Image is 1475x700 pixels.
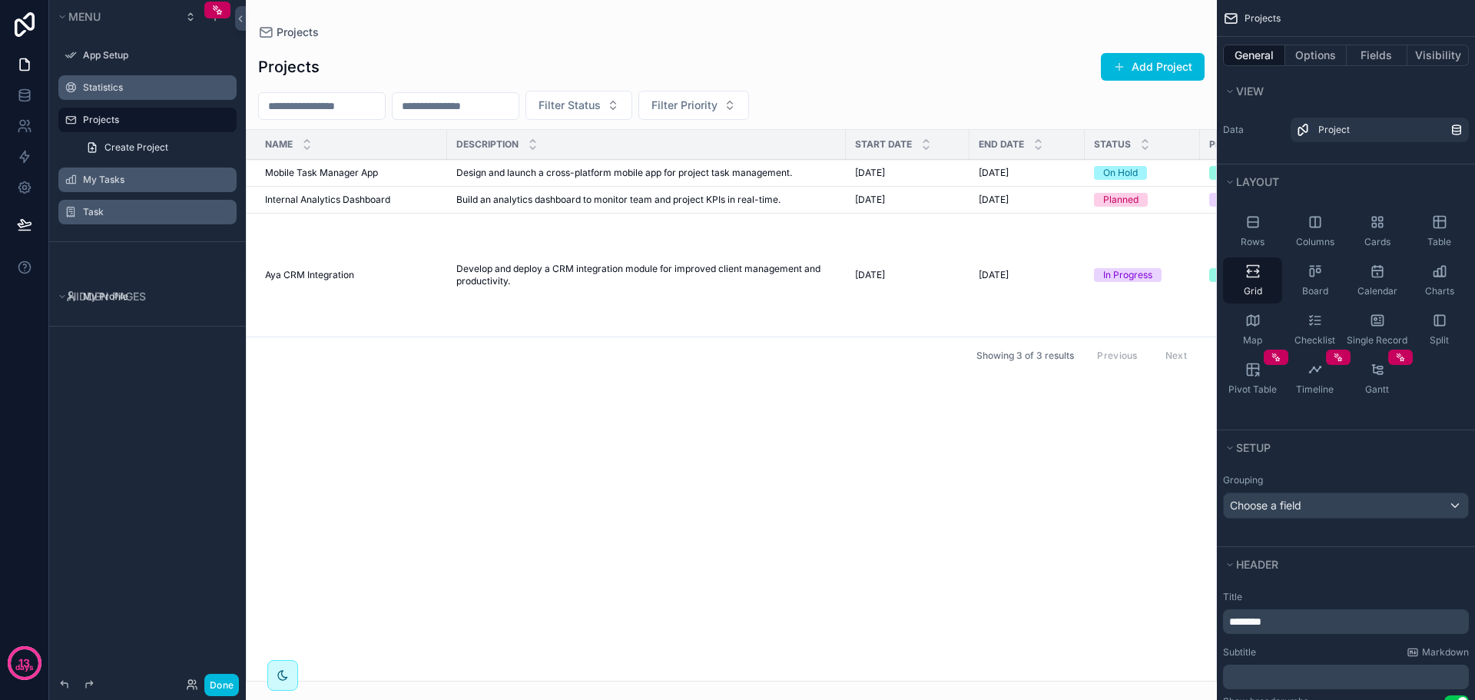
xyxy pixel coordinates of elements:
[1294,334,1335,347] span: Checklist
[1243,334,1262,347] span: Map
[1296,236,1334,248] span: Columns
[104,141,168,154] span: Create Project
[77,135,237,160] a: Create Project
[1223,307,1282,353] button: Map
[1285,45,1347,66] button: Options
[1223,609,1469,634] div: scrollable content
[1410,257,1469,304] button: Charts
[1296,383,1334,396] span: Timeline
[1318,124,1350,136] span: Project
[1223,474,1263,486] label: Grouping
[1410,307,1469,353] button: Split
[1347,356,1407,402] button: Gantt
[1236,558,1278,571] span: Header
[979,138,1024,151] span: End Date
[1365,383,1389,396] span: Gantt
[1285,208,1344,254] button: Columns
[1228,383,1277,396] span: Pivot Table
[1347,45,1408,66] button: Fields
[1285,307,1344,353] button: Checklist
[1236,85,1264,98] span: View
[976,350,1074,362] span: Showing 3 of 3 results
[1223,493,1469,519] button: Choose a field
[265,138,293,151] span: Name
[15,662,34,674] p: days
[1422,646,1469,659] span: Markdown
[855,138,912,151] span: Start Date
[1223,45,1285,66] button: General
[1302,285,1328,297] span: Board
[68,10,101,23] span: Menu
[1285,356,1344,402] button: Timeline
[1223,554,1460,576] button: Header
[1427,236,1451,248] span: Table
[1236,175,1279,188] span: Layout
[1291,118,1469,142] a: Project
[456,138,519,151] span: Description
[55,6,175,28] button: Menu
[1223,171,1460,193] button: Layout
[204,674,239,696] button: Done
[1223,356,1282,402] button: Pivot Table
[1223,208,1282,254] button: Rows
[1223,437,1460,459] button: Setup
[1244,285,1262,297] span: Grid
[1357,285,1397,297] span: Calendar
[1223,646,1256,659] label: Subtitle
[83,49,227,61] label: App Setup
[1209,138,1252,151] span: Priority
[83,290,227,303] label: My Profile
[1347,334,1407,347] span: Single Record
[1094,138,1131,151] span: Status
[83,81,227,94] label: Statistics
[83,174,227,186] label: My Tasks
[1430,334,1449,347] span: Split
[55,286,230,307] button: Hidden pages
[1410,208,1469,254] button: Table
[1407,646,1469,659] a: Markdown
[83,114,227,126] label: Projects
[1407,45,1469,66] button: Visibility
[83,206,227,218] label: Task
[1224,493,1468,518] div: Choose a field
[1425,285,1454,297] span: Charts
[1347,257,1407,304] button: Calendar
[1223,591,1469,603] label: Title
[1285,257,1344,304] button: Board
[1241,236,1265,248] span: Rows
[1223,81,1460,102] button: View
[1223,665,1469,689] div: scrollable content
[1347,307,1407,353] button: Single Record
[18,655,30,671] p: 13
[1347,208,1407,254] button: Cards
[1364,236,1390,248] span: Cards
[1236,441,1271,454] span: Setup
[1223,124,1284,136] label: Data
[1223,257,1282,304] button: Grid
[1245,12,1281,25] span: Projects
